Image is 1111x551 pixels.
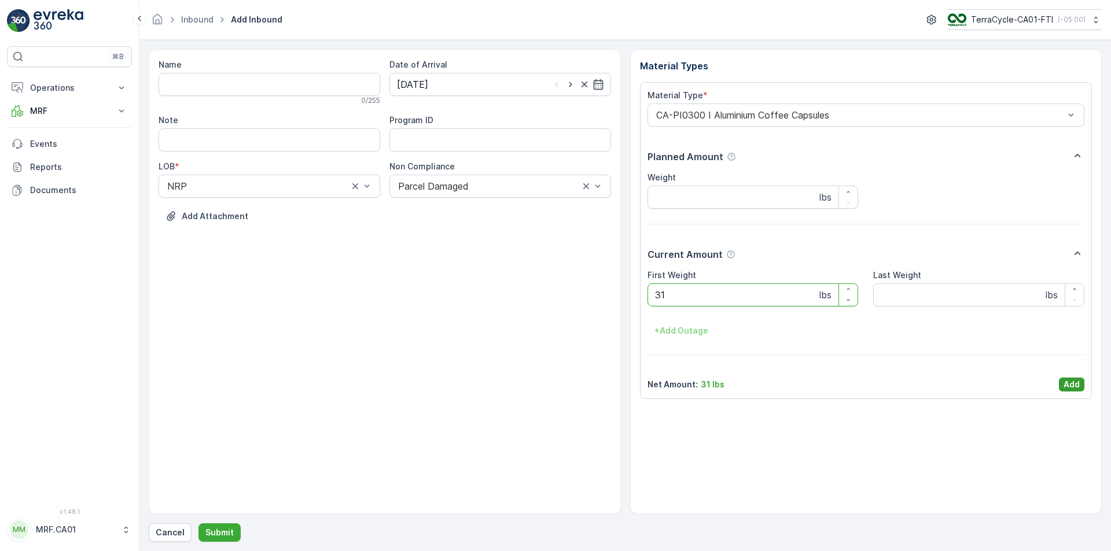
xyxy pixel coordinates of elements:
p: + Add Outage [654,325,708,336]
p: Material Types [640,59,1092,73]
button: +Add Outage [648,321,715,340]
p: Add [1064,379,1080,390]
p: Operations [30,82,109,94]
p: lbs [819,190,832,204]
label: Name [159,60,182,69]
div: Help Tooltip Icon [727,152,736,161]
span: v 1.48.1 [7,508,132,515]
p: MRF [30,105,109,117]
button: TerraCycle-CA01-FTI(-05:00) [948,9,1102,30]
span: Add Inbound [229,14,285,25]
label: Material Type [648,90,703,100]
input: dd/mm/yyyy [389,73,611,96]
div: Help Tooltip Icon [726,250,735,259]
p: 0 / 255 [361,96,380,105]
p: Submit [205,527,234,538]
a: Inbound [181,14,214,24]
a: Homepage [151,17,164,27]
p: lbs [1046,288,1058,302]
label: LOB [159,161,175,171]
p: lbs [819,288,832,302]
label: Non Compliance [389,161,455,171]
a: Reports [7,156,132,179]
p: Reports [30,161,127,173]
label: Note [159,115,178,125]
img: logo_light-DOdMpM7g.png [34,9,83,32]
a: Events [7,132,132,156]
p: Planned Amount [648,150,723,164]
label: First Weight [648,270,696,280]
button: Operations [7,76,132,99]
button: Submit [198,523,241,542]
a: Documents [7,179,132,202]
button: Add [1059,378,1084,391]
button: Cancel [149,523,192,542]
img: logo [7,9,30,32]
div: MM [10,520,28,539]
label: Program ID [389,115,433,125]
button: MMMRF.CA01 [7,517,132,542]
p: Current Amount [648,247,723,261]
p: Net Amount : [648,379,698,390]
p: 31 lbs [701,379,724,390]
p: Documents [30,184,127,196]
p: MRF.CA01 [36,524,116,535]
label: Last Weight [873,270,921,280]
label: Date of Arrival [389,60,447,69]
button: MRF [7,99,132,123]
p: TerraCycle-CA01-FTI [971,14,1053,25]
p: ( -05:00 ) [1058,15,1086,24]
label: Weight [648,172,676,182]
button: Upload File [159,207,255,225]
p: Cancel [156,527,185,538]
p: Events [30,138,127,150]
p: Add Attachment [182,210,248,222]
p: ⌘B [112,52,124,61]
img: TC_BVHiTW6.png [948,13,966,26]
